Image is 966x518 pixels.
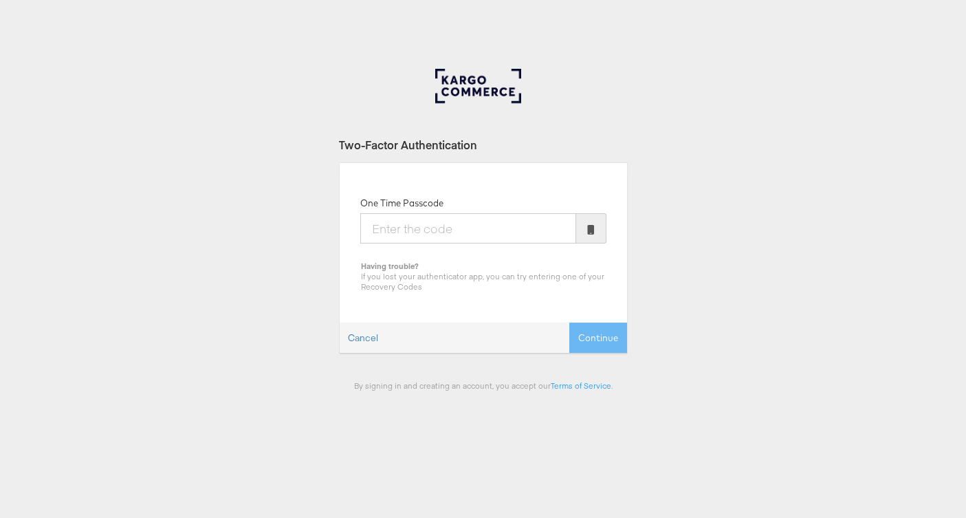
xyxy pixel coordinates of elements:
[360,213,576,244] input: Enter the code
[339,380,628,391] div: By signing in and creating an account, you accept our .
[339,137,628,153] div: Two-Factor Authentication
[340,323,386,353] a: Cancel
[361,261,419,271] b: Having trouble?
[551,380,611,391] a: Terms of Service
[360,197,443,210] label: One Time Passcode
[361,271,604,292] span: If you lost your authenticator app, you can try entering one of your Recovery Codes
